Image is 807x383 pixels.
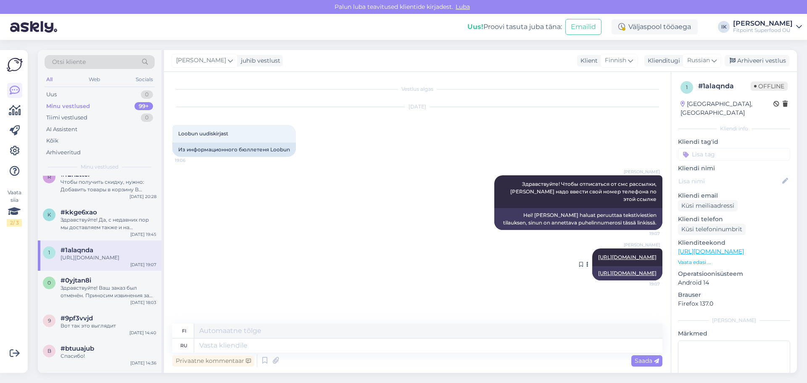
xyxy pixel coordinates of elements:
div: Из информационного бюллетеня Loobun [172,143,296,157]
div: Klient [577,56,598,65]
div: Proovi tasuta juba täna: [467,22,562,32]
p: Operatsioonisüsteem [678,269,790,278]
p: Brauser [678,291,790,299]
a: [PERSON_NAME]Fitpoint Superfood OÜ [733,20,802,34]
div: Tiimi vestlused [46,114,87,122]
b: Uus! [467,23,483,31]
span: 0 [47,280,51,286]
div: Kliendi info [678,125,790,132]
div: Väljaspool tööaega [612,19,698,34]
div: [DATE] 14:40 [129,330,156,336]
div: Arhiveeri vestlus [725,55,789,66]
span: #1alaqnda [61,246,93,254]
p: Firefox 137.0 [678,299,790,308]
div: Küsi telefoninumbrit [678,224,746,235]
div: Küsi meiliaadressi [678,200,738,211]
span: Russian [687,56,710,65]
div: juhib vestlust [237,56,280,65]
span: 1 [48,249,50,256]
a: [URL][DOMAIN_NAME] [598,270,657,276]
div: 99+ [134,102,153,111]
span: Luba [453,3,472,11]
div: Спасибо! [61,352,156,360]
span: #9pf3vvjd [61,314,93,322]
div: Privaatne kommentaar [172,355,254,367]
div: 2 / 3 [7,219,22,227]
div: 0 [141,90,153,99]
div: [DATE] 14:36 [130,360,156,366]
div: Minu vestlused [46,102,90,111]
a: [URL][DOMAIN_NAME] [598,254,657,260]
div: ru [180,338,187,353]
div: AI Assistent [46,125,77,134]
div: [DATE] 19:07 [130,261,156,268]
input: Lisa nimi [678,177,781,186]
div: Arhiveeritud [46,148,81,157]
div: [PERSON_NAME] [678,317,790,324]
span: [PERSON_NAME] [624,169,660,175]
div: IK [718,21,730,33]
p: Kliendi nimi [678,164,790,173]
span: Minu vestlused [81,163,119,171]
p: Kliendi tag'id [678,137,790,146]
div: Vaata siia [7,189,22,227]
div: [DATE] [172,103,662,111]
div: Kõik [46,137,58,145]
span: r [47,174,51,180]
span: b [47,348,51,354]
span: Loobun uudiskirjast [178,130,228,137]
div: [PERSON_NAME] [733,20,793,27]
span: 19:06 [175,157,206,164]
div: Socials [134,74,155,85]
img: Askly Logo [7,57,23,73]
div: [DATE] 20:28 [129,193,156,200]
span: #btuuajub [61,345,94,352]
div: [URL][DOMAIN_NAME] [61,254,156,261]
p: Kliendi email [678,191,790,200]
span: #kkge6xao [61,209,97,216]
p: Android 14 [678,278,790,287]
p: Kliendi telefon [678,215,790,224]
div: Fitpoint Superfood OÜ [733,27,793,34]
input: Lisa tag [678,148,790,161]
span: 9 [48,317,51,324]
span: Saada [635,357,659,365]
p: Vaata edasi ... [678,259,790,266]
span: Finnish [605,56,626,65]
span: [PERSON_NAME] [624,242,660,248]
span: 19:07 [628,230,660,237]
span: Offline [751,82,788,91]
div: # 1alaqnda [698,81,751,91]
p: Märkmed [678,329,790,338]
div: Чтобы получить скидку, нужно: Добавить товары в корзину В корзине ввести промокод: suvi2025 Обрат... [61,178,156,193]
span: k [47,211,51,218]
div: Vestlus algas [172,85,662,93]
p: Klienditeekond [678,238,790,247]
button: Emailid [565,19,601,35]
div: Здравствуйте! Да, с недавних пор мы доставляем также и на [GEOGRAPHIC_DATA]. [61,216,156,231]
div: [GEOGRAPHIC_DATA], [GEOGRAPHIC_DATA] [680,100,773,117]
div: Klienditugi [644,56,680,65]
span: [PERSON_NAME] [176,56,226,65]
div: Web [87,74,102,85]
span: Здравствуйте! Чтобы отписаться от смс рассылки, [PERSON_NAME] надо ввести свой номер телефона по ... [510,181,658,202]
div: fi [182,324,186,338]
div: All [45,74,54,85]
div: Uus [46,90,57,99]
span: Otsi kliente [52,58,86,66]
a: [URL][DOMAIN_NAME] [678,248,744,255]
div: Вот так это выглядит [61,322,156,330]
div: Hei! [PERSON_NAME] haluat peruuttaa tekstiviestien tilauksen, sinun on annettava puhelinnumerosi ... [494,208,662,230]
div: Здравствуйте! Ваш заказ был отменён. Приносим извинения за неудобства с промокодом и работой сайта. [61,284,156,299]
div: [DATE] 19:45 [130,231,156,238]
div: 0 [141,114,153,122]
div: [DATE] 18:03 [130,299,156,306]
span: #0yjtan8i [61,277,91,284]
span: 1 [686,84,688,90]
span: 19:07 [628,281,660,287]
